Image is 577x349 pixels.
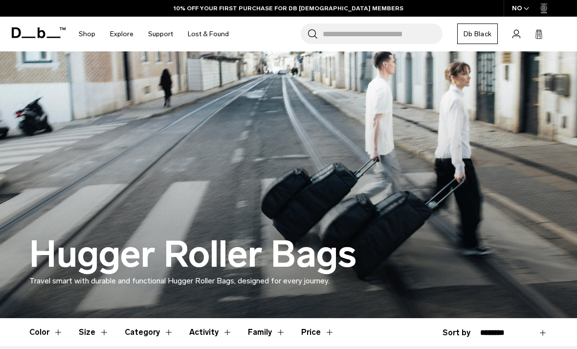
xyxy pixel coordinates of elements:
[71,17,236,51] nav: Main Navigation
[248,318,286,347] button: Toggle Filter
[29,234,356,275] h1: Hugger Roller Bags
[125,318,174,347] button: Toggle Filter
[188,17,229,51] a: Lost & Found
[148,17,173,51] a: Support
[29,276,330,285] span: Travel smart with durable and functional Hugger Roller Bags, designed for every journey.
[189,318,232,347] button: Toggle Filter
[174,4,403,13] a: 10% OFF YOUR FIRST PURCHASE FOR DB [DEMOGRAPHIC_DATA] MEMBERS
[79,17,95,51] a: Shop
[110,17,133,51] a: Explore
[301,318,334,347] button: Toggle Price
[457,23,498,44] a: Db Black
[79,318,109,347] button: Toggle Filter
[29,318,63,347] button: Toggle Filter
